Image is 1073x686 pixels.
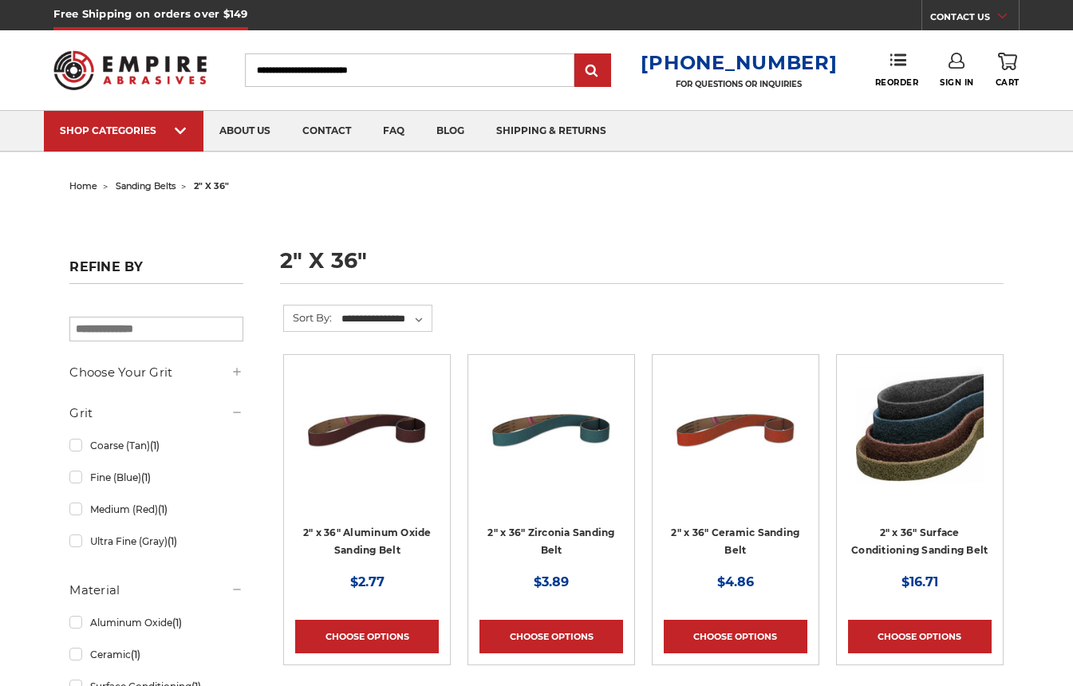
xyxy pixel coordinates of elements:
a: Aluminum Oxide [69,609,243,637]
a: CONTACT US [930,8,1019,30]
span: Reorder [875,77,919,88]
h5: Choose Your Grit [69,363,243,382]
span: (1) [131,649,140,660]
span: $4.86 [717,574,754,589]
a: 2"x36" Surface Conditioning Sanding Belts [848,366,992,510]
a: 2" x 36" Zirconia Sanding Belt [487,526,614,557]
span: (1) [168,535,177,547]
a: 2" x 36" Ceramic Sanding Belt [671,526,799,557]
span: Sign In [940,77,974,88]
a: blog [420,111,480,152]
a: Fine (Blue) [69,463,243,491]
select: Sort By: [339,307,432,331]
a: Choose Options [295,620,439,653]
span: $2.77 [350,574,385,589]
a: Choose Options [848,620,992,653]
a: sanding belts [116,180,176,191]
span: $3.89 [534,574,569,589]
h5: Grit [69,404,243,423]
span: 2" x 36" [194,180,229,191]
a: Reorder [875,53,919,87]
label: Sort By: [284,306,332,329]
img: Empire Abrasives [53,41,206,101]
a: Choose Options [664,620,807,653]
a: [PHONE_NUMBER] [641,51,837,74]
h5: Material [69,581,243,600]
span: (1) [141,471,151,483]
a: contact [286,111,367,152]
a: 2" x 36" Aluminum Oxide Pipe Sanding Belt [295,366,439,510]
a: Choose Options [479,620,623,653]
a: faq [367,111,420,152]
span: (1) [150,440,160,451]
a: 2" x 36" Zirconia Pipe Sanding Belt [479,366,623,510]
a: 2" x 36" Aluminum Oxide Sanding Belt [303,526,432,557]
span: (1) [158,503,168,515]
input: Submit [577,55,609,87]
a: Cart [996,53,1020,88]
h1: 2" x 36" [280,250,1004,284]
p: FOR QUESTIONS OR INQUIRIES [641,79,837,89]
a: about us [203,111,286,152]
a: 2" x 36" Surface Conditioning Sanding Belt [851,526,988,557]
img: 2"x36" Surface Conditioning Sanding Belts [856,366,984,494]
a: 2" x 36" Ceramic Pipe Sanding Belt [664,366,807,510]
span: (1) [172,617,182,629]
a: home [69,180,97,191]
a: Medium (Red) [69,495,243,523]
img: 2" x 36" Zirconia Pipe Sanding Belt [487,366,615,494]
img: 2" x 36" Aluminum Oxide Pipe Sanding Belt [303,366,431,494]
a: Ultra Fine (Gray) [69,527,243,555]
div: SHOP CATEGORIES [60,124,187,136]
a: Coarse (Tan) [69,432,243,459]
span: Cart [996,77,1020,88]
img: 2" x 36" Ceramic Pipe Sanding Belt [672,366,799,494]
a: Ceramic [69,641,243,668]
h5: Refine by [69,259,243,284]
span: $16.71 [901,574,938,589]
a: shipping & returns [480,111,622,152]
